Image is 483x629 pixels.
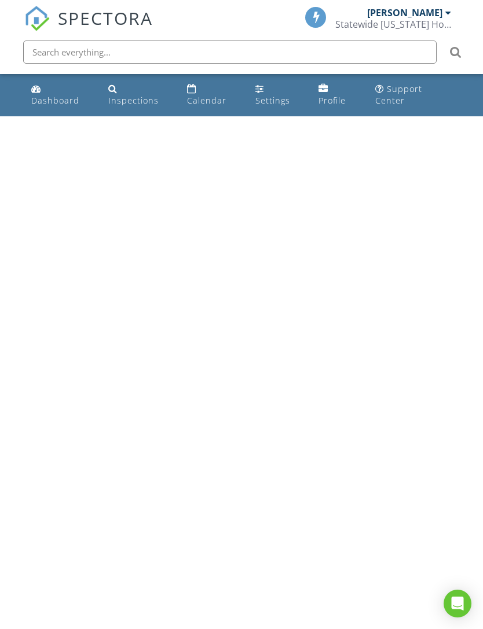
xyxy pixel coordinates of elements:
[375,83,422,106] div: Support Center
[335,19,451,30] div: Statewide Florida Home Inspections, Inc.
[319,95,346,106] div: Profile
[367,7,442,19] div: [PERSON_NAME]
[314,79,361,112] a: Profile
[31,95,79,106] div: Dashboard
[104,79,173,112] a: Inspections
[108,95,159,106] div: Inspections
[24,16,153,40] a: SPECTORA
[182,79,241,112] a: Calendar
[23,41,437,64] input: Search everything...
[24,6,50,31] img: The Best Home Inspection Software - Spectora
[371,79,456,112] a: Support Center
[255,95,290,106] div: Settings
[444,590,471,617] div: Open Intercom Messenger
[58,6,153,30] span: SPECTORA
[251,79,305,112] a: Settings
[187,95,226,106] div: Calendar
[27,79,94,112] a: Dashboard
